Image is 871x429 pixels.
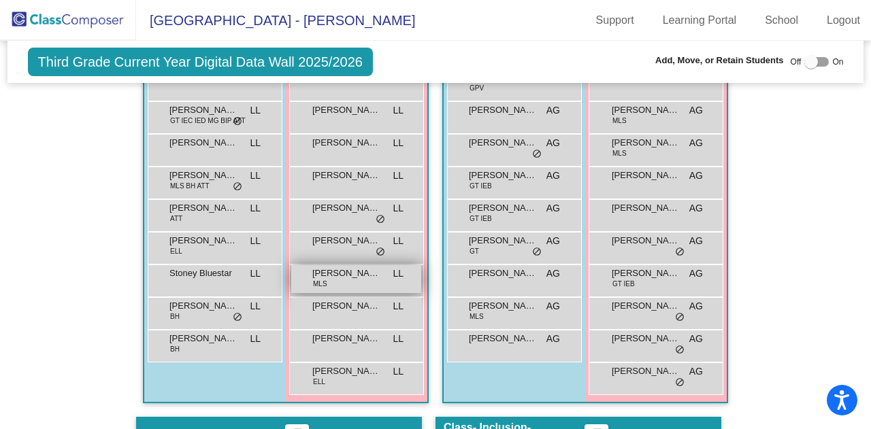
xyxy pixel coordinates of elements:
span: LL [393,332,404,346]
span: AG [546,234,560,248]
span: [PERSON_NAME] [469,169,537,182]
span: LL [393,103,404,118]
span: [PERSON_NAME] [169,169,237,182]
span: LL [393,299,404,313]
span: MLS BH ATT [170,181,210,191]
span: Add, Move, or Retain Students [655,54,784,67]
span: [PERSON_NAME] [469,201,537,215]
span: [PERSON_NAME] [469,103,537,117]
span: do_not_disturb_alt [675,312,685,323]
span: MLS [612,148,627,158]
span: [PERSON_NAME] [312,234,380,247]
span: ELL [313,377,325,387]
span: [PERSON_NAME] [612,234,680,247]
span: AG [546,267,560,281]
span: AG [689,136,703,150]
span: LL [393,234,404,248]
span: LL [393,201,404,216]
span: do_not_disturb_alt [532,149,542,160]
span: [PERSON_NAME] [612,136,680,150]
span: AG [689,299,703,313]
span: LL [250,136,261,150]
span: AG [689,364,703,379]
span: [PERSON_NAME] [469,299,537,313]
span: do_not_disturb_alt [376,214,385,225]
span: GT IEB [470,181,492,191]
span: [PERSON_NAME] [312,103,380,117]
span: do_not_disturb_alt [675,345,685,356]
span: [PERSON_NAME] [169,103,237,117]
span: [PERSON_NAME] [612,103,680,117]
span: [PERSON_NAME] [469,267,537,280]
span: GT IEB [470,213,492,224]
span: LL [250,332,261,346]
span: [PERSON_NAME] [612,299,680,313]
span: LL [250,103,261,118]
span: [PERSON_NAME] [312,201,380,215]
span: [PERSON_NAME] [312,364,380,378]
span: [PERSON_NAME] [469,234,537,247]
span: do_not_disturb_alt [675,377,685,388]
span: [PERSON_NAME] [312,267,380,280]
span: [PERSON_NAME] [312,136,380,150]
span: [PERSON_NAME] [312,299,380,313]
a: Learning Portal [652,10,748,31]
span: [PERSON_NAME] [612,169,680,182]
span: [PERSON_NAME] [612,364,680,378]
span: LL [250,201,261,216]
span: LL [250,267,261,281]
span: AG [546,136,560,150]
span: [PERSON_NAME] [469,136,537,150]
span: [PERSON_NAME] [169,299,237,313]
span: [PERSON_NAME] [612,267,680,280]
span: [PERSON_NAME] [612,201,680,215]
span: LL [393,364,404,379]
span: AG [689,103,703,118]
span: do_not_disturb_alt [233,312,242,323]
span: MLS [313,279,327,289]
span: [PERSON_NAME] [312,169,380,182]
span: MLS [612,116,627,126]
a: School [754,10,809,31]
span: LL [250,299,261,313]
span: LL [250,169,261,183]
span: do_not_disturb_alt [532,247,542,258]
span: On [832,56,843,68]
span: AG [546,201,560,216]
span: LL [393,267,404,281]
span: GPV [470,83,484,93]
span: BH [170,344,180,354]
span: [GEOGRAPHIC_DATA] - [PERSON_NAME] [136,10,415,31]
span: [PERSON_NAME] [612,332,680,345]
span: [PERSON_NAME] [169,234,237,247]
span: ATT [170,213,182,224]
span: do_not_disturb_alt [675,247,685,258]
span: AG [689,234,703,248]
span: do_not_disturb_alt [376,247,385,258]
span: [PERSON_NAME] [169,136,237,150]
span: LL [393,169,404,183]
span: [PERSON_NAME] [312,332,380,345]
span: AG [546,169,560,183]
span: AG [546,103,560,118]
span: Third Grade Current Year Digital Data Wall 2025/2026 [28,48,373,76]
span: AG [546,332,560,346]
span: Off [791,56,802,68]
span: AG [689,201,703,216]
span: do_not_disturb_alt [233,116,242,127]
span: AG [689,332,703,346]
span: ELL [170,246,182,256]
span: [PERSON_NAME] [169,201,237,215]
a: Support [585,10,645,31]
span: [PERSON_NAME] [169,332,237,345]
span: AG [689,267,703,281]
span: BH [170,311,180,322]
span: do_not_disturb_alt [233,182,242,192]
span: GT IEB [612,279,635,289]
span: MLS [470,311,484,322]
span: Stoney Bluestar [169,267,237,280]
span: GT [470,246,479,256]
span: [PERSON_NAME] [469,332,537,345]
span: AG [546,299,560,313]
span: GT IEC IED MG BIP ATT [170,116,246,126]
